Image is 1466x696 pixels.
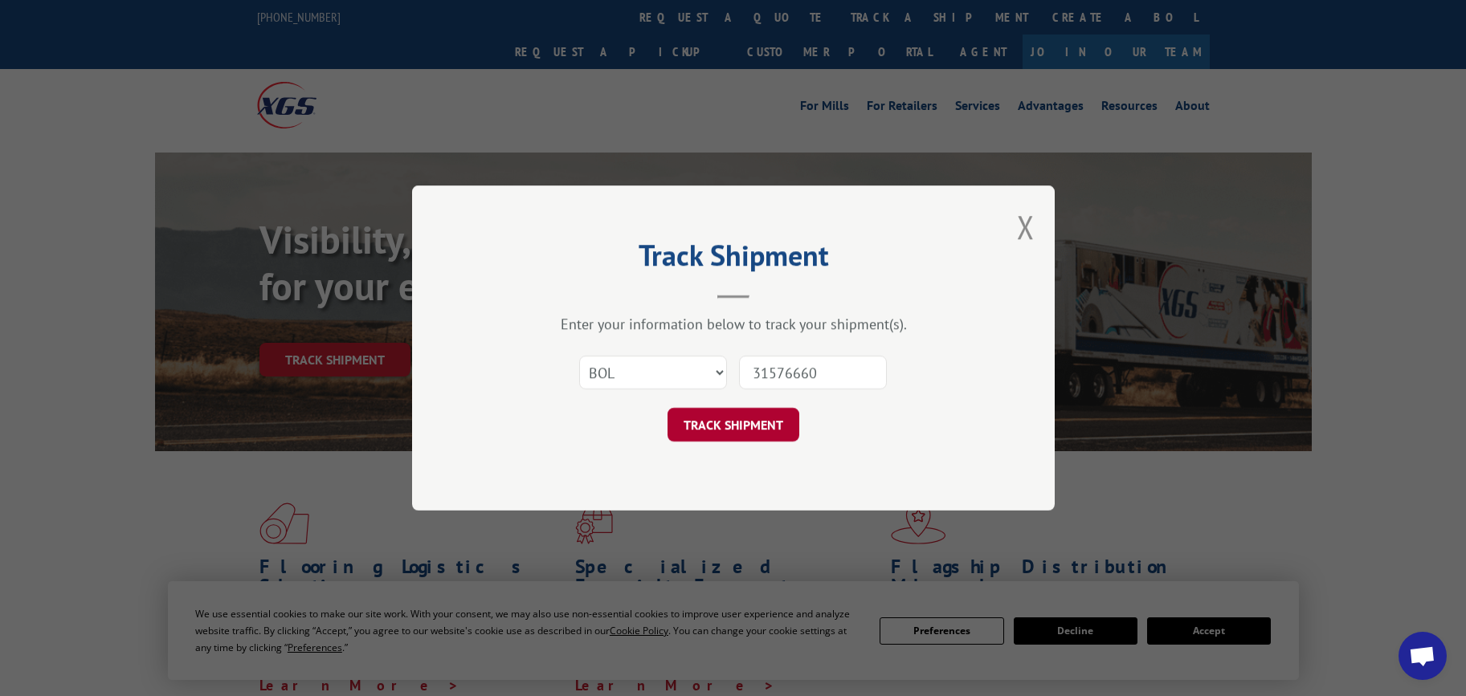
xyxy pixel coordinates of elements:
div: Open chat [1399,632,1447,680]
div: Enter your information below to track your shipment(s). [492,315,974,333]
input: Number(s) [739,356,887,389]
button: Close modal [1017,206,1035,248]
h2: Track Shipment [492,244,974,275]
button: TRACK SHIPMENT [668,408,799,442]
